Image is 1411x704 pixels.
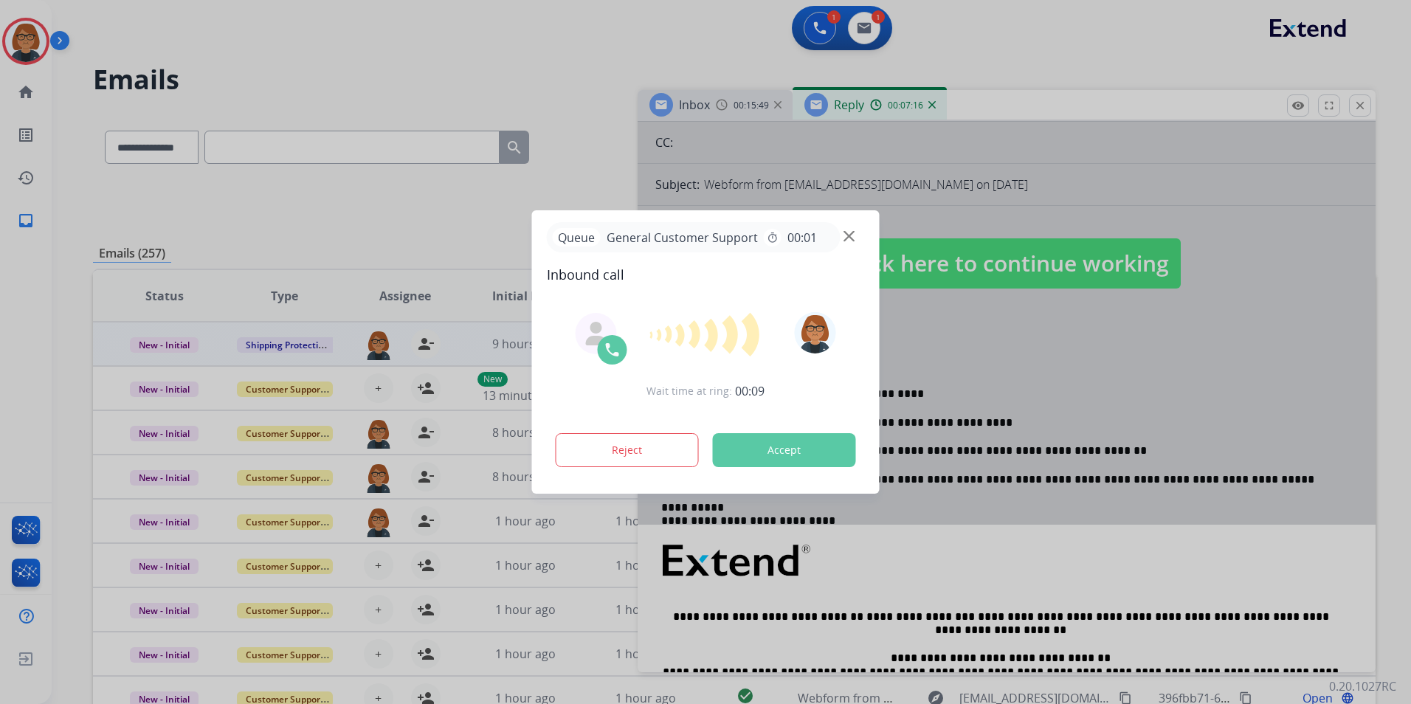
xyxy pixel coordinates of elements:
img: close-button [844,231,855,242]
p: 0.20.1027RC [1329,677,1396,695]
span: 00:01 [787,229,817,246]
span: 00:09 [735,382,765,400]
span: General Customer Support [601,229,764,246]
img: agent-avatar [584,322,608,345]
img: call-icon [604,341,621,359]
span: Wait time at ring: [646,384,732,398]
img: avatar [794,312,835,353]
span: Inbound call [547,264,865,285]
button: Reject [556,433,699,467]
p: Queue [553,228,601,246]
button: Accept [713,433,856,467]
mat-icon: timer [767,232,779,244]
